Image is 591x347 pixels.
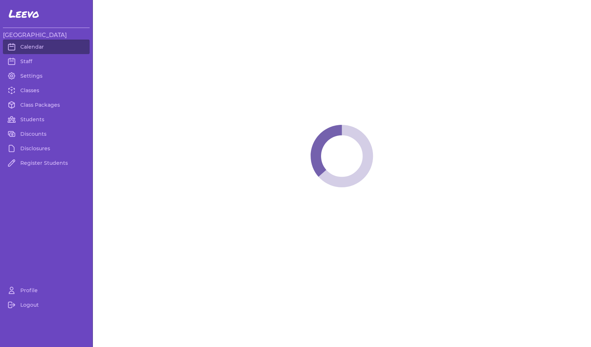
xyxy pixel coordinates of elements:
h3: [GEOGRAPHIC_DATA] [3,31,90,40]
a: Staff [3,54,90,69]
a: Students [3,112,90,127]
span: Leevo [9,7,39,20]
a: Profile [3,283,90,298]
a: Class Packages [3,98,90,112]
a: Calendar [3,40,90,54]
a: Discounts [3,127,90,141]
a: Settings [3,69,90,83]
a: Register Students [3,156,90,170]
a: Disclosures [3,141,90,156]
a: Logout [3,298,90,312]
a: Classes [3,83,90,98]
